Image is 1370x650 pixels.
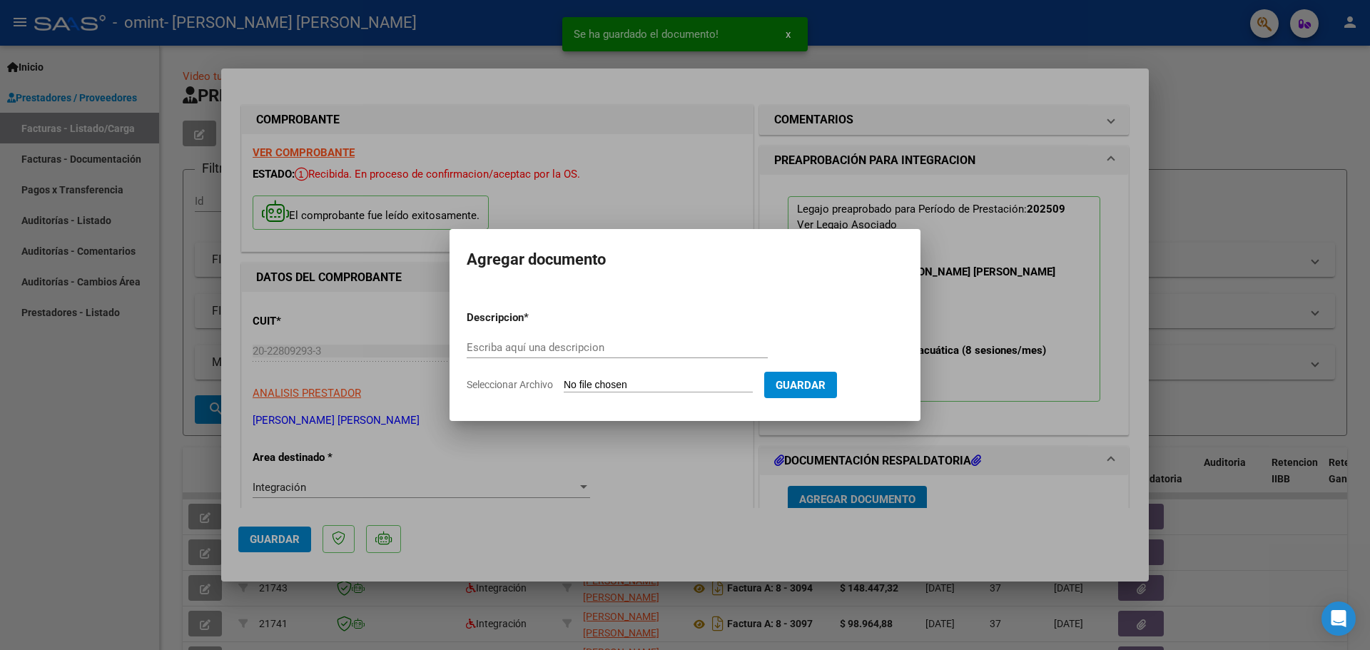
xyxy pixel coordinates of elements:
h2: Agregar documento [467,246,903,273]
span: Guardar [776,379,826,392]
p: Descripcion [467,310,598,326]
button: Guardar [764,372,837,398]
span: Seleccionar Archivo [467,379,553,390]
div: Open Intercom Messenger [1321,601,1356,636]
